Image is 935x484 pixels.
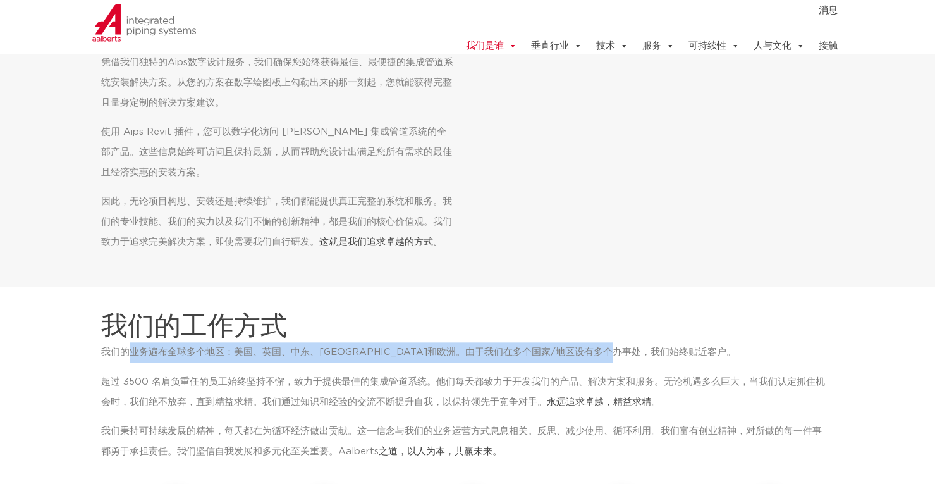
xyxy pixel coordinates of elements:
font: 垂直行业 [530,41,568,51]
font: 这就是我们追求卓越的方式。 [319,237,443,247]
a: 可持续性 [688,34,739,59]
font: 我们秉持可持续发展的精神，每天都在为循环经济做出贡献。这一信念与我们的业务运营方式息息相关。反思、减少使用、循环利用。我们富有创业精神，对所做的每一件事都勇于承担责任。我们坚信自我发展和多元化至... [101,426,822,456]
font: 我们是谁 [465,41,503,51]
font: 因此，无论项目构思、安装还是持续维护，我们都能提供真正完整的系统和服务。我们的专业技能、我们的实力以及我们不懈的创新精神，都是我们的核心价值观。我们致力于追求完美解决方案，即使需要我们自行研发。 [101,197,452,247]
a: 垂直行业 [530,34,582,59]
font: 超过 3500 名肩负重任的员工始终坚持不懈，致力于提供最佳的集成管道系统。他们每天都致力于开发我们的产品、解决方案和服务。无论机遇多么巨大，当我们认定抓住机会时，我们绝不放弃，直到精益求精。我... [101,377,825,407]
a: 消息 [818,1,837,21]
a: 技术 [596,34,628,59]
font: 使用 Aips Revit 插件，您可以数字化访问 [PERSON_NAME] 集成管道系统的全部产品。这些信息始终可访问且保持最新，从而帮助您设计出满足您所有需求的最佳且经济实惠的安装方案。 [101,127,452,177]
font: 服务 [642,41,661,51]
font: 技术 [596,41,614,51]
a: 人与文化 [753,34,804,59]
font: 人与文化 [753,41,791,51]
font: 接触 [818,41,837,51]
font: 永远追求卓越，精益求精。 [547,397,661,407]
font: 我们的工作方式 [101,313,287,340]
nav: 菜单 [264,1,838,21]
a: 我们是谁 [465,34,516,59]
font: 消息 [818,6,837,15]
font: 我们的业务遍布全球多个地区：美国、英国、中东、[GEOGRAPHIC_DATA]和欧洲。由于我们在多个国家/地区设有多个办事处，我们始终贴近客户。 [101,347,736,357]
a: 接触 [818,34,837,59]
font: 可持续性 [688,41,726,51]
a: 服务 [642,34,674,59]
font: 凭借我们独特的Aips数字设计服务，我们确保您始终获得最佳、最便捷的集成管道系统安装解决方案。从您的方案在数字绘图板上勾勒出来的那一刻起，您就能获得完整且量身定制的解决方案建议。 [101,58,453,108]
font: 之道，以人为本，共赢未来。 [379,447,502,456]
